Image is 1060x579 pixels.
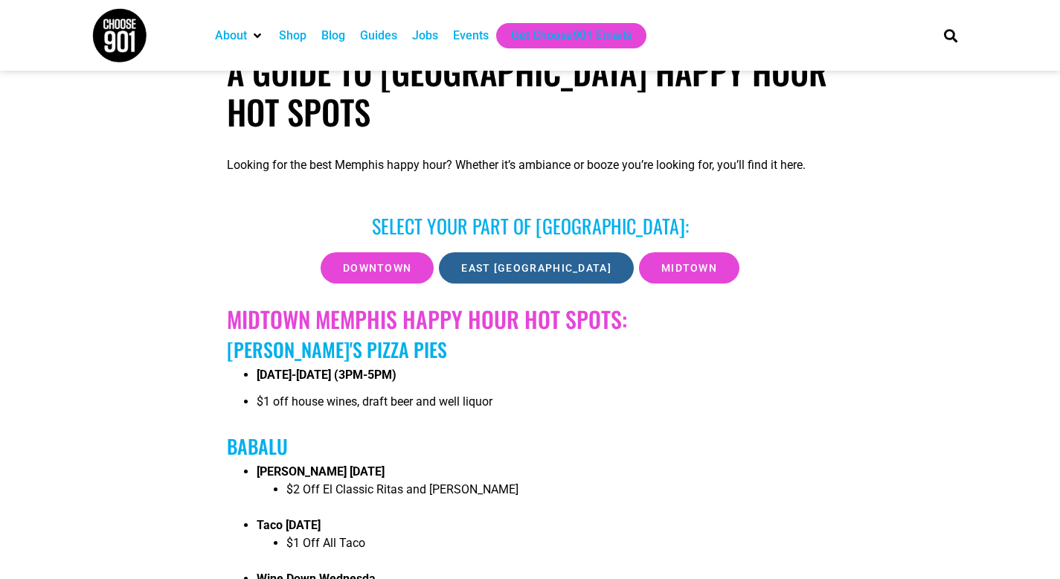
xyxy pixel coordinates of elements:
[215,27,247,45] a: About
[639,252,739,284] a: MIDTOWN
[227,335,447,364] a: [PERSON_NAME]'s pizza pies
[360,27,397,45] a: Guides
[286,481,833,508] li: $2 Off El Classic Ritas and [PERSON_NAME]
[279,27,306,45] a: Shop
[227,51,833,132] h1: A Guide to [GEOGRAPHIC_DATA] Happy Hour Hot Spots
[343,263,411,273] span: DOWNTOWN
[257,368,396,382] strong: [DATE]-[DATE] (3PM-5PM)
[286,534,833,561] li: $1 Off All Taco
[461,263,611,273] span: EAST [GEOGRAPHIC_DATA]
[208,23,919,48] nav: Main nav
[412,27,438,45] a: Jobs
[227,156,833,174] p: Looking for the best Memphis happy hour? Whether it’s ambiance or booze you’re looking for, you’l...
[257,464,385,479] strong: [PERSON_NAME] [DATE]
[321,27,345,45] a: Blog
[439,252,634,284] a: EAST [GEOGRAPHIC_DATA]
[208,23,272,48] div: About
[938,23,963,48] div: Search
[257,518,321,532] strong: Taco [DATE]
[511,27,632,45] a: Get Choose901 Emails
[257,393,833,420] li: $1 off house wines, draft beer and well liquor
[661,263,717,273] span: MIDTOWN
[227,306,833,333] h2: Midtown Memphis Happy Hour Hot Spots:
[453,27,489,45] a: Events
[227,432,288,461] a: BABALU
[234,214,826,237] h3: Select your part of [GEOGRAPHIC_DATA]:
[321,252,434,284] a: DOWNTOWN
